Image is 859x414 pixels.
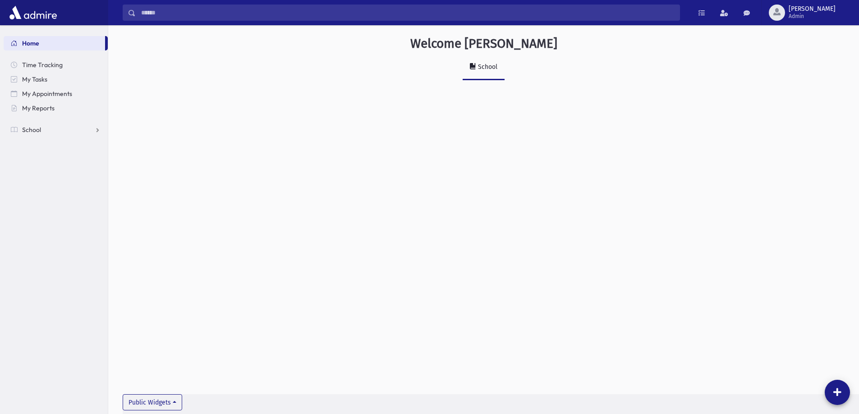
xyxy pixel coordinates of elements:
img: AdmirePro [7,4,59,22]
span: Time Tracking [22,61,63,69]
span: My Tasks [22,75,47,83]
span: My Appointments [22,90,72,98]
button: Public Widgets [123,394,182,410]
span: My Reports [22,104,55,112]
input: Search [136,5,680,21]
h3: Welcome [PERSON_NAME] [410,36,557,51]
a: School [4,123,108,137]
span: Home [22,39,39,47]
a: Home [4,36,105,50]
span: Admin [789,13,836,20]
a: My Reports [4,101,108,115]
a: My Tasks [4,72,108,86]
a: My Appointments [4,86,108,101]
span: School [22,126,41,134]
span: [PERSON_NAME] [789,5,836,13]
a: School [463,55,505,80]
div: School [476,63,497,71]
a: Time Tracking [4,58,108,72]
